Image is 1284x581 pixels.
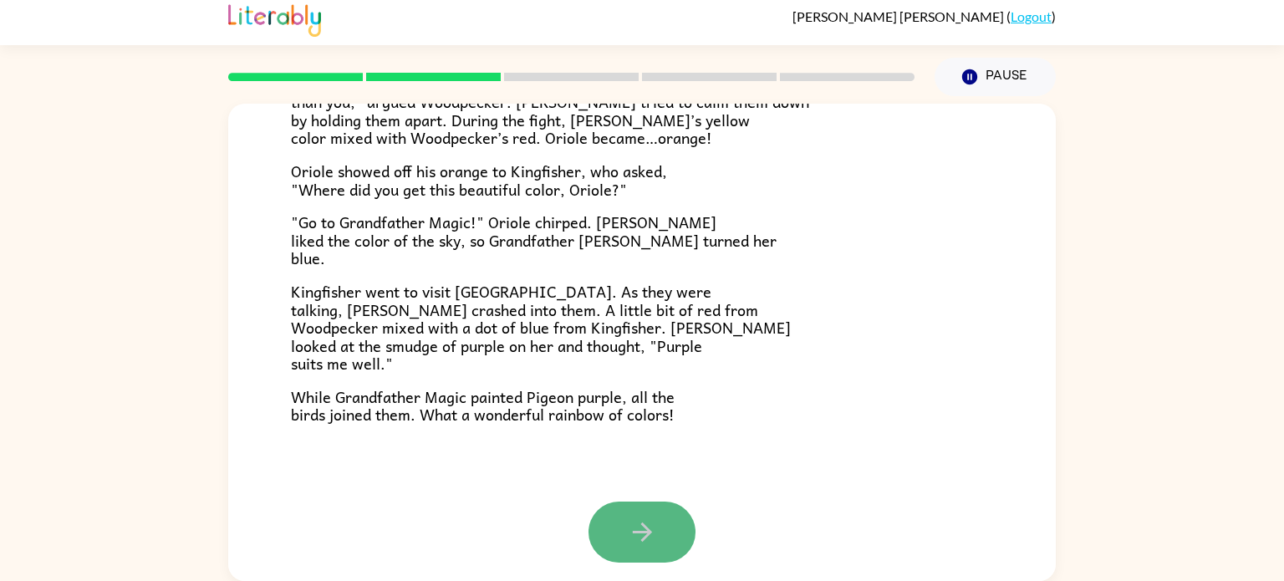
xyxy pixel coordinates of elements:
span: While Grandfather Magic painted Pigeon purple, all the birds joined them. What a wonderful rainbo... [291,385,675,427]
div: ( ) [792,8,1056,24]
span: Oriole showed off his orange to Kingfisher, who asked, "Where did you get this beautiful color, O... [291,159,667,201]
button: Pause [935,58,1056,96]
span: "Go to Grandfather Magic!" Oriole chirped. [PERSON_NAME] liked the color of the sky, so Grandfath... [291,210,777,270]
span: Kingfisher went to visit [GEOGRAPHIC_DATA]. As they were talking, [PERSON_NAME] crashed into them... [291,279,791,375]
span: [PERSON_NAME] [PERSON_NAME] [792,8,1006,24]
a: Logout [1011,8,1052,24]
